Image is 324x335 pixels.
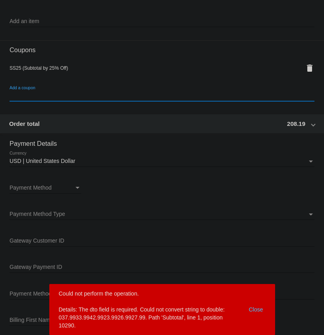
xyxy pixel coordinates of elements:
[10,238,314,244] input: Gateway Customer ID
[10,291,314,297] input: Payment Method Description
[10,65,68,71] span: SS25 (Subtotal by 25% Off)
[305,63,314,73] mat-icon: delete
[10,93,314,99] input: Add a coupon
[10,264,314,270] input: Gateway Payment ID
[10,317,81,323] input: Billing First Name
[10,134,314,147] h3: Payment Details
[9,120,40,127] span: Order total
[10,211,314,217] mat-select: Payment Method Type
[246,290,266,329] button: Close
[10,18,314,25] input: Add an item
[287,120,305,127] span: 208.19
[10,185,81,191] mat-select: Payment Method
[10,211,65,217] span: Payment Method Type
[10,158,314,165] mat-select: Currency
[10,184,52,191] span: Payment Method
[10,40,314,54] h3: Coupons
[59,290,266,329] simple-snack-bar: Could not perform the operation. Details: The dto field is required. Could not convert string to ...
[10,158,75,164] span: USD | United States Dollar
